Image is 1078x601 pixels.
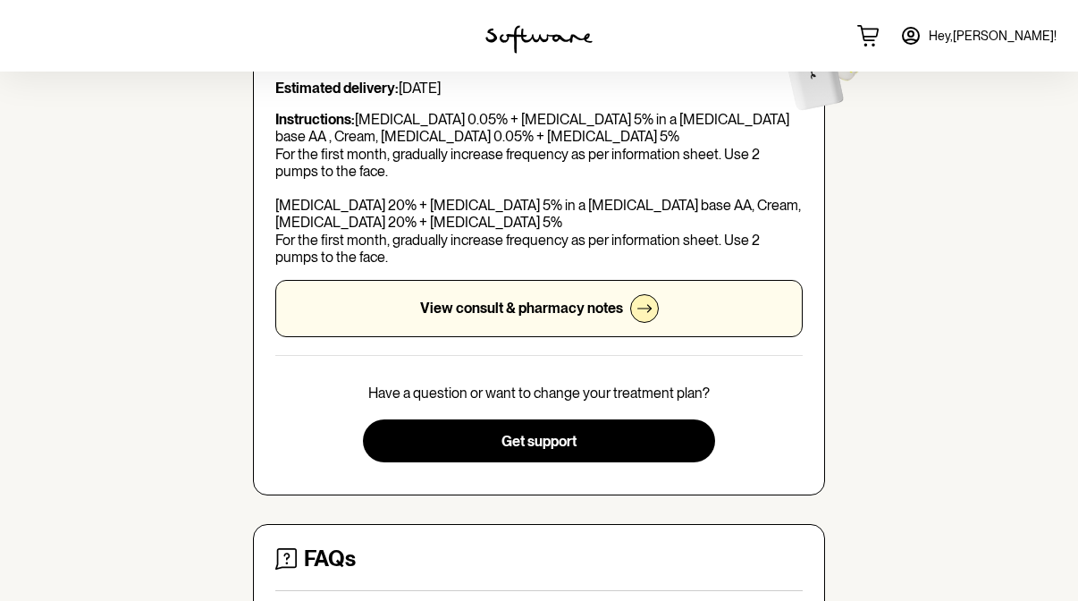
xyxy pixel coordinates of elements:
img: software logo [485,25,593,54]
h4: FAQs [304,546,356,572]
p: [DATE] [275,80,803,97]
strong: Instructions: [275,111,355,128]
span: Get support [501,433,577,450]
strong: Estimated delivery: [275,80,399,97]
p: View consult & pharmacy notes [420,300,623,317]
a: Hey,[PERSON_NAME]! [889,14,1067,57]
p: Have a question or want to change your treatment plan? [368,385,710,402]
button: Get support [363,419,714,462]
p: [MEDICAL_DATA] 0.05% + [MEDICAL_DATA] 5% in a [MEDICAL_DATA] base AA , Cream, [MEDICAL_DATA] 0.05... [275,111,803,266]
span: Hey, [PERSON_NAME] ! [929,29,1057,44]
